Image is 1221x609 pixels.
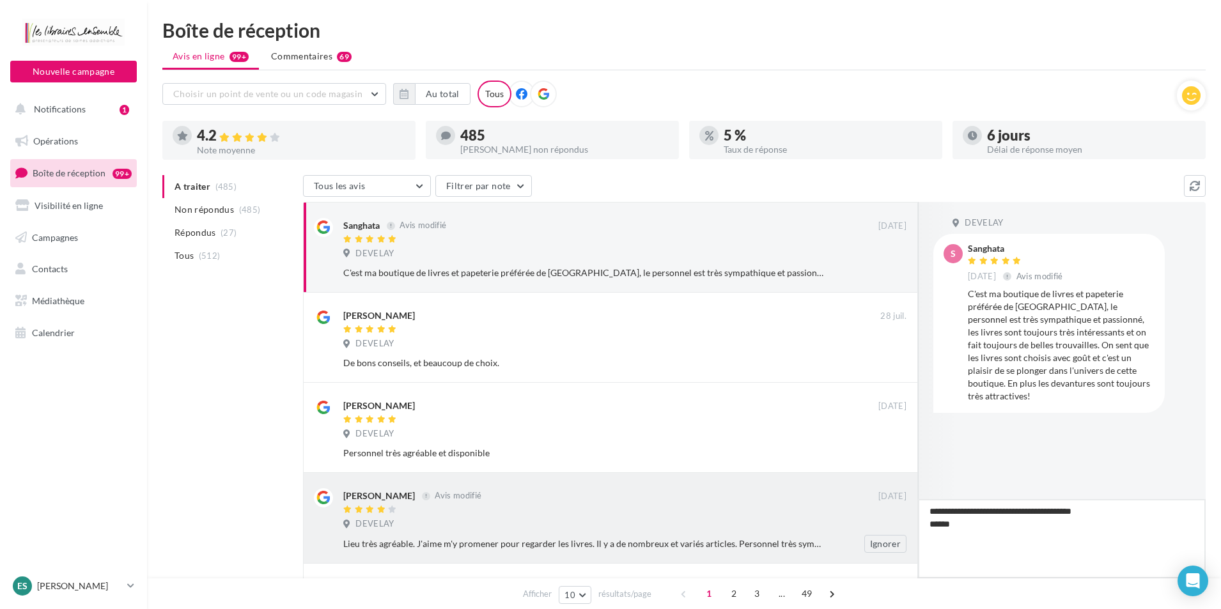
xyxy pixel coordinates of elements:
[355,248,394,259] span: DEVELAY
[699,583,719,604] span: 1
[32,263,68,274] span: Contacts
[221,227,237,238] span: (27)
[343,490,415,502] div: [PERSON_NAME]
[559,586,591,604] button: 10
[37,580,122,592] p: [PERSON_NAME]
[10,574,137,598] a: ES [PERSON_NAME]
[33,167,105,178] span: Boîte de réception
[32,295,84,306] span: Médiathèque
[435,175,532,197] button: Filtrer par note
[32,327,75,338] span: Calendrier
[523,588,552,600] span: Afficher
[35,200,103,211] span: Visibilité en ligne
[33,135,78,146] span: Opérations
[435,491,481,501] span: Avis modifié
[355,428,394,440] span: DEVELAY
[864,535,906,553] button: Ignorer
[343,537,823,550] div: Lieu très agréable. J'aime m'y promener pour regarder les livres. Il y a de nombreux et variés ar...
[8,96,134,123] button: Notifications 1
[878,220,906,232] span: [DATE]
[968,288,1155,403] div: C'est ma boutique de livres et papeterie préférée de [GEOGRAPHIC_DATA], le personnel est très sym...
[343,399,415,412] div: [PERSON_NAME]
[343,309,415,322] div: [PERSON_NAME]
[724,128,932,143] div: 5 %
[197,128,405,143] div: 4.2
[8,256,139,282] a: Contacts
[32,231,78,242] span: Campagnes
[343,266,823,279] div: C'est ma boutique de livres et papeterie préférée de [GEOGRAPHIC_DATA], le personnel est très sym...
[460,145,669,154] div: [PERSON_NAME] non répondus
[337,52,352,62] div: 69
[772,583,792,604] span: ...
[564,590,575,600] span: 10
[393,83,471,105] button: Au total
[113,169,132,179] div: 99+
[8,159,139,187] a: Boîte de réception99+
[162,83,386,105] button: Choisir un point de vente ou un code magasin
[343,447,823,459] div: Personnel très agréable et disponible
[120,105,129,115] div: 1
[951,247,956,260] span: S
[175,203,234,216] span: Non répondus
[880,311,906,322] span: 28 juil.
[355,518,394,530] span: DEVELAY
[10,61,137,82] button: Nouvelle campagne
[197,146,405,155] div: Note moyenne
[175,226,216,239] span: Répondus
[598,588,651,600] span: résultats/page
[8,320,139,346] a: Calendrier
[162,20,1206,40] div: Boîte de réception
[34,104,86,114] span: Notifications
[303,175,431,197] button: Tous les avis
[478,81,511,107] div: Tous
[987,145,1195,154] div: Délai de réponse moyen
[355,338,394,350] span: DEVELAY
[987,128,1195,143] div: 6 jours
[415,83,471,105] button: Au total
[8,224,139,251] a: Campagnes
[8,192,139,219] a: Visibilité en ligne
[724,145,932,154] div: Taux de réponse
[8,128,139,155] a: Opérations
[17,580,27,592] span: ES
[968,271,996,282] span: [DATE]
[199,251,221,261] span: (512)
[1016,271,1063,281] span: Avis modifié
[271,50,332,63] span: Commentaires
[878,401,906,412] span: [DATE]
[314,180,366,191] span: Tous les avis
[797,583,818,604] span: 49
[878,491,906,502] span: [DATE]
[747,583,767,604] span: 3
[968,244,1066,253] div: Sanghata
[239,204,261,215] span: (485)
[343,357,823,369] div: De bons conseils, et beaucoup de choix.
[965,217,1003,229] span: DEVELAY
[724,583,744,604] span: 2
[343,219,380,232] div: Sanghata
[460,128,669,143] div: 485
[173,88,362,99] span: Choisir un point de vente ou un code magasin
[400,220,446,231] span: Avis modifié
[175,249,194,262] span: Tous
[1178,566,1208,596] div: Open Intercom Messenger
[8,288,139,314] a: Médiathèque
